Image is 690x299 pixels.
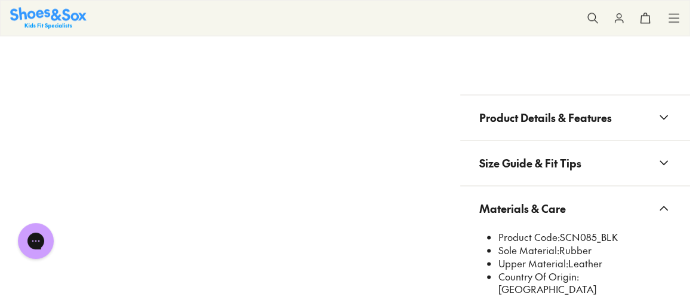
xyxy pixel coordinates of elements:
[460,95,690,140] button: Product Details & Features
[479,145,581,181] span: Size Guide & Fit Tips
[498,231,671,244] li: SCN085_BLK
[498,230,560,243] span: Product Code:
[10,7,87,28] img: SNS_Logo_Responsive.svg
[479,100,612,135] span: Product Details & Features
[498,243,559,257] span: Sole Material:
[498,244,671,257] li: Rubber
[498,270,579,283] span: Country Of Origin:
[460,186,690,231] button: Materials & Care
[10,7,87,28] a: Shoes & Sox
[460,141,690,185] button: Size Guide & Fit Tips
[12,219,60,263] iframe: Gorgias live chat messenger
[498,257,671,270] li: Leather
[498,270,671,297] li: [GEOGRAPHIC_DATA]
[479,191,566,226] span: Materials & Care
[498,257,568,270] span: Upper Material:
